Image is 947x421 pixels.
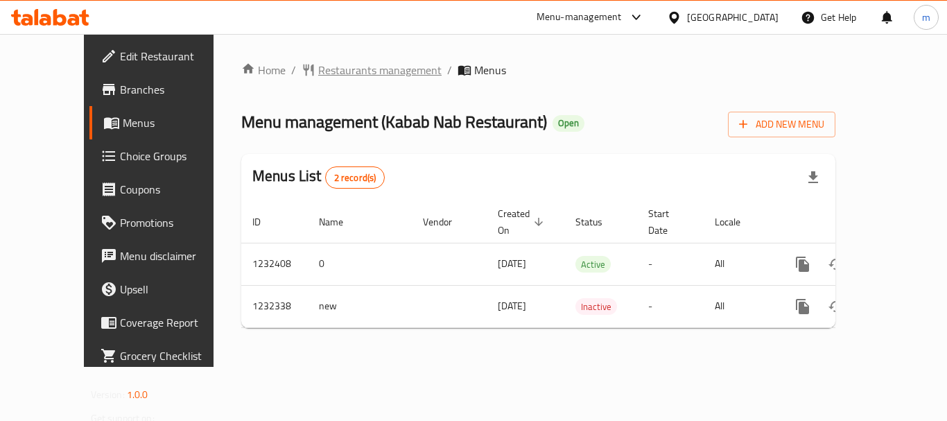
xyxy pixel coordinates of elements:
button: more [786,290,819,323]
span: Grocery Checklist [120,347,231,364]
span: Inactive [575,299,617,315]
span: Created On [498,205,548,239]
a: Restaurants management [302,62,442,78]
td: - [637,285,704,327]
div: Menu-management [537,9,622,26]
span: Version: [91,386,125,404]
span: m [922,10,930,25]
a: Home [241,62,286,78]
span: 1.0.0 [127,386,148,404]
div: [GEOGRAPHIC_DATA] [687,10,779,25]
span: Status [575,214,620,230]
span: Locale [715,214,758,230]
span: Choice Groups [120,148,231,164]
a: Menus [89,106,242,139]
a: Coupons [89,173,242,206]
h2: Menus List [252,166,385,189]
button: Change Status [819,248,853,281]
a: Grocery Checklist [89,339,242,372]
button: more [786,248,819,281]
a: Branches [89,73,242,106]
span: [DATE] [498,255,526,273]
span: Coverage Report [120,314,231,331]
span: Menu disclaimer [120,248,231,264]
td: new [308,285,412,327]
a: Menu disclaimer [89,239,242,273]
td: 0 [308,243,412,285]
td: - [637,243,704,285]
span: Open [553,117,584,129]
a: Coverage Report [89,306,242,339]
button: Change Status [819,290,853,323]
td: All [704,285,775,327]
span: Upsell [120,281,231,298]
span: Start Date [648,205,687,239]
a: Promotions [89,206,242,239]
span: [DATE] [498,297,526,315]
a: Choice Groups [89,139,242,173]
li: / [291,62,296,78]
td: 1232338 [241,285,308,327]
li: / [447,62,452,78]
td: 1232408 [241,243,308,285]
span: Menu management ( Kabab Nab Restaurant ) [241,106,547,137]
button: Add New Menu [728,112,835,137]
span: Name [319,214,361,230]
span: Coupons [120,181,231,198]
nav: breadcrumb [241,62,835,78]
span: Vendor [423,214,470,230]
span: 2 record(s) [326,171,385,184]
a: Edit Restaurant [89,40,242,73]
div: Export file [797,161,830,194]
a: Upsell [89,273,242,306]
table: enhanced table [241,201,930,328]
th: Actions [775,201,930,243]
div: Inactive [575,298,617,315]
span: Edit Restaurant [120,48,231,65]
span: Branches [120,81,231,98]
div: Total records count [325,166,385,189]
span: Add New Menu [739,116,824,133]
div: Open [553,115,584,132]
span: Active [575,257,611,273]
span: Menus [123,114,231,131]
span: Restaurants management [318,62,442,78]
span: ID [252,214,279,230]
span: Promotions [120,214,231,231]
td: All [704,243,775,285]
span: Menus [474,62,506,78]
